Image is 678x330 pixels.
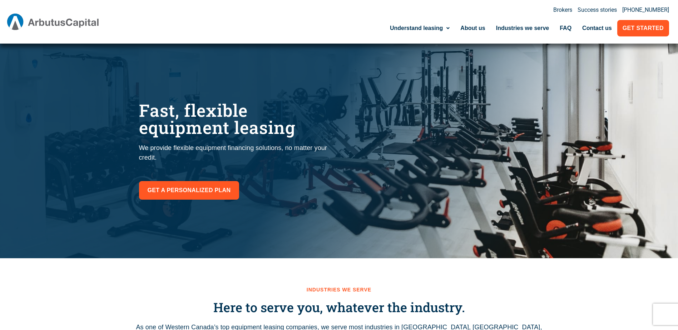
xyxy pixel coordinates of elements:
[491,20,555,36] a: Industries we serve
[139,181,239,200] a: Get a personalized plan
[455,20,490,36] a: About us
[617,20,669,36] a: Get Started
[135,300,543,315] h3: Here to serve you, whatever the industry.
[553,7,572,13] a: Brokers
[578,7,617,13] a: Success stories
[148,185,231,195] span: Get a personalized plan
[385,20,455,36] a: Understand leasing
[554,20,577,36] a: FAQ
[577,20,617,36] a: Contact us
[622,7,669,13] a: [PHONE_NUMBER]
[135,287,543,293] h2: Industries we serve
[139,102,332,136] h1: Fast, flexible equipment leasing​
[139,143,332,162] p: We provide flexible equipment financing solutions, no matter your credit.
